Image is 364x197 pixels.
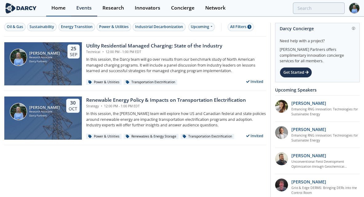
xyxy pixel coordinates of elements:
[86,134,122,139] div: Power & Utilities
[4,42,266,85] a: Elizabeth Wilson [PERSON_NAME] Research Associate Darcy Partners 25 Sep Utility Residential Manag...
[86,80,122,85] div: Power & Utilities
[86,104,246,109] div: Strategy 12:00 PM - 1:00 PM EDT
[181,134,234,139] div: Transportation Electrification
[244,132,266,140] div: Invited
[69,100,77,106] div: 30
[228,23,254,31] button: All Filters 1
[86,50,222,55] div: Technical 12:00 PM - 1:00 PM EDT
[291,133,360,143] a: Enhancing RNG innovation: Technologies for Sustainable Energy
[124,134,178,139] div: Renewables & Energy Storage
[280,44,355,64] div: [PERSON_NAME] Partners offers complimentary innovation concierge services for all members.
[291,159,360,169] a: Unconventional Field Development Optimization through Geochemical Fingerprinting Technology
[275,100,288,113] img: 737ad19b-6c50-4cdf-92c7-29f5966a019e
[86,111,266,128] p: In this session, the [PERSON_NAME] team will explore how US and Canadian federal and state polici...
[51,6,66,10] div: Home
[291,186,360,195] a: Grid & Edge DERMS: Bringing DERs into the Control Room
[27,23,57,31] button: Sustainability
[205,6,226,10] div: Network
[29,55,60,60] div: Research Associate
[280,34,355,44] div: Need help with a project?
[293,2,345,14] input: Advanced Search
[352,27,355,30] img: information.svg
[4,3,38,14] img: logo-wide.svg
[291,100,326,106] p: [PERSON_NAME]
[86,96,246,104] div: Renewable Energy Policy & Impacts on Transportation Electrification
[70,52,77,57] div: Sep
[244,78,266,85] div: Invited
[29,105,60,110] div: [PERSON_NAME]
[97,23,131,31] button: Power & Utilities
[247,25,251,29] span: 1
[280,67,312,78] div: Get Started
[101,50,105,54] span: •
[7,24,23,30] div: Oil & Gas
[349,3,360,14] img: Profile
[133,23,186,31] button: Industrial Decarbonization
[100,104,103,108] span: •
[102,6,124,10] div: Research
[291,152,326,159] p: [PERSON_NAME]
[4,23,26,31] button: Oil & Gas
[10,49,27,66] img: Elizabeth Wilson
[291,126,326,133] p: [PERSON_NAME]
[58,23,95,31] button: Energy Transition
[280,23,355,34] div: Darcy Concierge
[70,46,77,52] div: 25
[29,60,60,64] div: Darcy Partners
[275,152,288,165] img: 2k2ez1SvSiOh3gKHmcgF
[69,106,77,112] div: Oct
[135,6,160,10] div: Innovators
[86,57,266,74] p: In this session, the Darcy team will go over results from our benchmark study of North American m...
[29,114,60,118] div: Darcy Partners
[10,103,27,120] img: Elizabeth Wilson
[61,24,93,30] div: Energy Transition
[76,6,92,10] div: Events
[188,23,215,31] div: Upcoming
[124,80,177,85] div: Transportation Electrification
[275,126,288,139] img: 1fdb2308-3d70-46db-bc64-f6eabefcce4d
[171,6,194,10] div: Concierge
[230,24,251,30] div: All Filters
[86,42,222,50] div: Utility Residential Managed Charging: State of the Industry
[291,107,360,117] a: Enhancing RNG innovation: Technologies for Sustainable Energy
[4,96,266,140] a: Elizabeth Wilson [PERSON_NAME] Research Associate Darcy Partners 30 Oct Renewable Energy Policy &...
[30,24,54,30] div: Sustainability
[29,110,60,114] div: Research Associate
[291,179,326,185] p: [PERSON_NAME]
[99,24,129,30] div: Power & Utilities
[29,51,60,55] div: [PERSON_NAME]
[275,84,360,95] div: Upcoming Speakers
[135,24,183,30] div: Industrial Decarbonization
[275,179,288,191] img: accc9a8e-a9c1-4d58-ae37-132228efcf55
